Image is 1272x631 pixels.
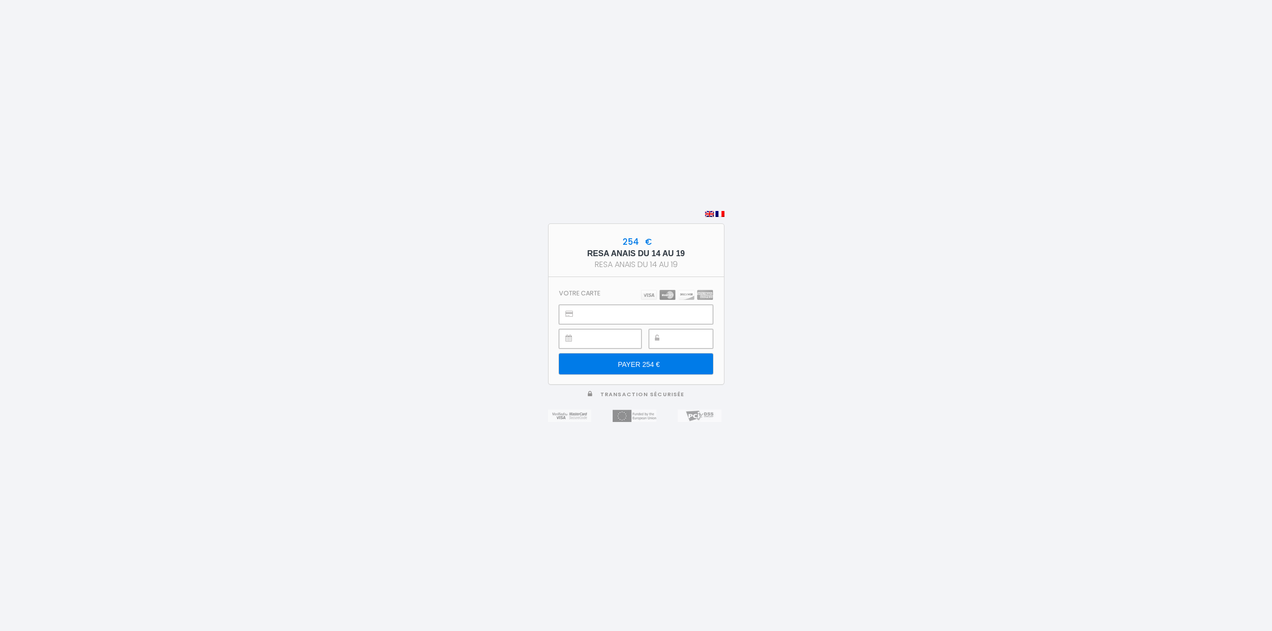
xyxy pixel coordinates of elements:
h5: RESA ANAIS DU 14 AU 19 [557,249,715,258]
h3: Votre carte [559,289,600,297]
img: en.png [705,211,714,217]
div: RESA ANAIS DU 14 AU 19 [557,258,715,271]
span: Transaction sécurisée [600,391,684,398]
iframe: Secure card number input frame [581,305,712,324]
img: fr.png [715,211,724,217]
img: carts.png [641,290,713,300]
input: PAYER 254 € [559,353,713,374]
iframe: Secure expiration date input frame [581,330,640,348]
iframe: Secure CVC input frame [671,330,713,348]
span: 254 € [620,236,652,248]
